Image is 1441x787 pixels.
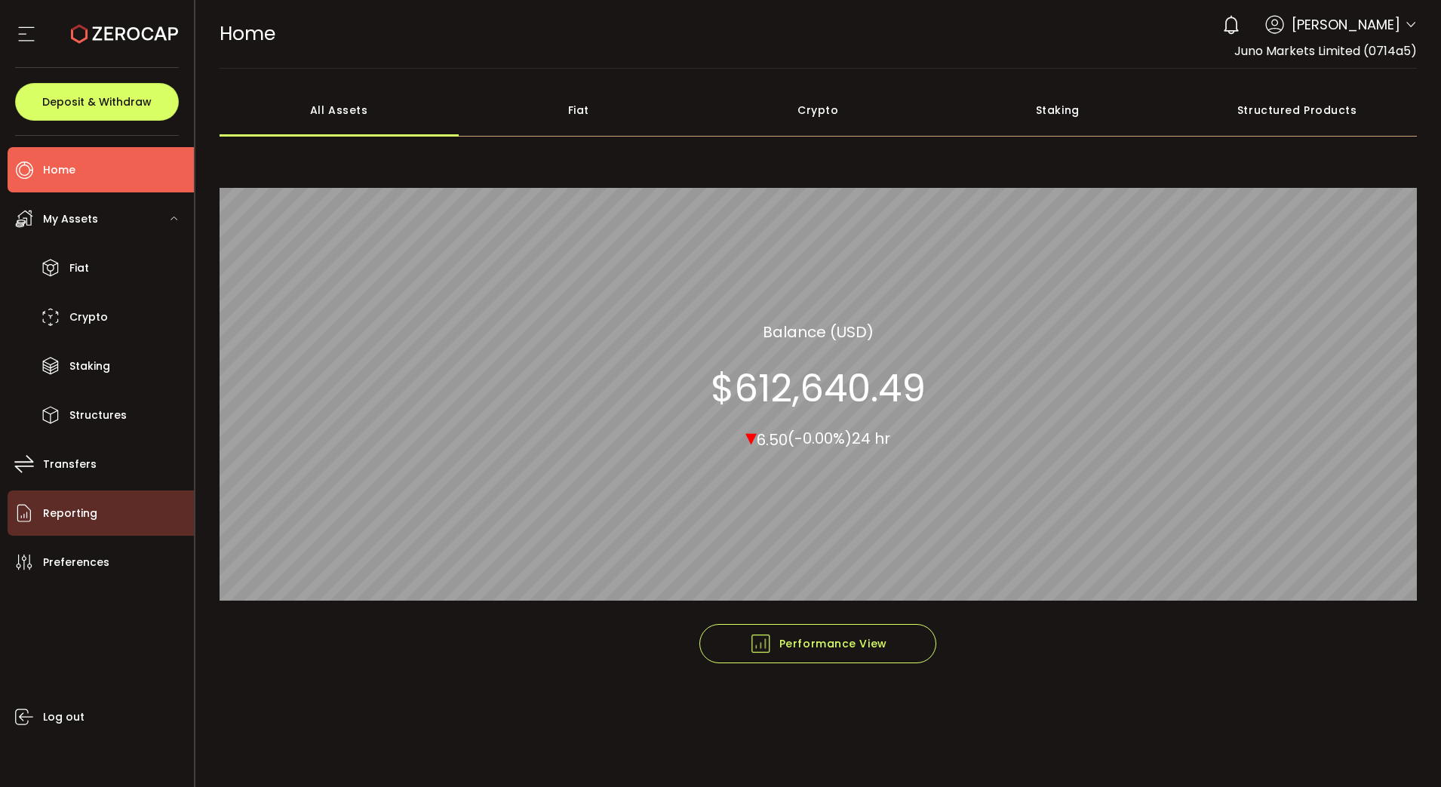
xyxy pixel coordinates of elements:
span: ▾ [745,420,757,453]
span: Home [43,159,75,181]
div: Structured Products [1178,84,1418,137]
span: Transfers [43,453,97,475]
div: All Assets [220,84,459,137]
section: Balance (USD) [763,320,874,343]
span: My Assets [43,208,98,230]
span: Log out [43,706,84,728]
span: 24 hr [852,428,890,449]
button: Deposit & Withdraw [15,83,179,121]
span: [PERSON_NAME] [1292,14,1400,35]
span: Structures [69,404,127,426]
iframe: Chat Widget [1366,715,1441,787]
span: Crypto [69,306,108,328]
div: Staking [938,84,1178,137]
span: (-0.00%) [788,428,852,449]
div: Fiat [459,84,699,137]
span: 6.50 [757,429,788,450]
section: $612,640.49 [711,365,926,410]
button: Performance View [699,624,936,663]
span: Home [220,20,275,47]
span: Juno Markets Limited (0714a5) [1234,42,1417,60]
span: Preferences [43,552,109,573]
span: Performance View [749,632,887,655]
span: Staking [69,355,110,377]
span: Fiat [69,257,89,279]
div: Crypto [699,84,939,137]
span: Deposit & Withdraw [42,97,152,107]
span: Reporting [43,503,97,524]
